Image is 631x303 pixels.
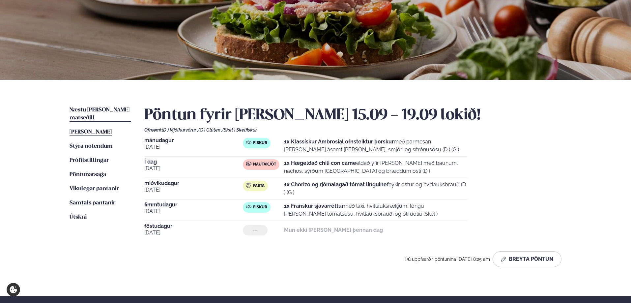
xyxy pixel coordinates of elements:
[253,162,276,167] span: Nautakjöt
[246,140,251,145] img: fish.svg
[284,138,467,154] p: með parmesan [PERSON_NAME] ásamt [PERSON_NAME], smjöri og sítrónusósu (D ) (G )
[144,181,243,186] span: miðvikudagur
[284,202,467,218] p: með laxi, hvítlauksrækjum, löngu [PERSON_NAME] tómatsósu, hvítlauksbrauði og ólífuolíu (Skel )
[284,160,356,166] strong: 1x Hægeldað chili con carne
[284,159,467,175] p: eldað yfir [PERSON_NAME] með baunum, nachos, sýrðum [GEOGRAPHIC_DATA] og bræddum osti (D )
[70,128,112,136] a: [PERSON_NAME]
[144,127,561,133] div: Ofnæmi:
[70,213,87,221] a: Útskrá
[70,214,87,220] span: Útskrá
[70,199,115,207] a: Samtals pantanir
[144,165,243,172] span: [DATE]
[70,172,106,177] span: Pöntunarsaga
[70,142,113,150] a: Stýra notendum
[70,129,112,135] span: [PERSON_NAME]
[284,203,344,209] strong: 1x Franskur sjávarréttur
[144,229,243,237] span: [DATE]
[493,251,561,267] button: Breyta Pöntun
[246,161,251,167] img: beef.svg
[144,143,243,151] span: [DATE]
[253,205,267,210] span: Fiskur
[144,106,561,125] h2: Pöntun fyrir [PERSON_NAME] 15.09 - 19.09 lokið!
[144,186,243,194] span: [DATE]
[284,227,383,233] strong: Mun ekki [PERSON_NAME] þennan dag
[144,202,243,207] span: fimmtudagur
[198,127,222,133] span: (G ) Glúten ,
[70,157,109,165] a: Prófílstillingar
[70,186,119,192] span: Vikulegar pantanir
[284,181,387,188] strong: 1x Chorizo og rjómalagað tómat linguine
[284,138,394,145] strong: 1x Klassískur Ambrosial ofnsteiktur þorskur
[70,185,119,193] a: Vikulegar pantanir
[70,143,113,149] span: Stýra notendum
[222,127,257,133] span: (Skel ) Skelfiskur
[70,200,115,206] span: Samtals pantanir
[144,138,243,143] span: mánudagur
[70,106,131,122] a: Næstu [PERSON_NAME] matseðill
[144,207,243,215] span: [DATE]
[246,204,251,209] img: fish.svg
[144,224,243,229] span: föstudagur
[405,257,490,262] span: Þú uppfærðir pöntunina [DATE] 8:25 am
[284,181,467,197] p: feykir ostur og hvítlauksbrauð (D ) (G )
[253,227,258,233] span: ---
[162,127,198,133] span: (D ) Mjólkurvörur ,
[253,140,267,146] span: Fiskur
[70,171,106,179] a: Pöntunarsaga
[70,107,129,121] span: Næstu [PERSON_NAME] matseðill
[144,159,243,165] span: Í dag
[7,283,20,296] a: Cookie settings
[70,158,109,163] span: Prófílstillingar
[246,183,251,188] img: pasta.svg
[253,183,265,189] span: Pasta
